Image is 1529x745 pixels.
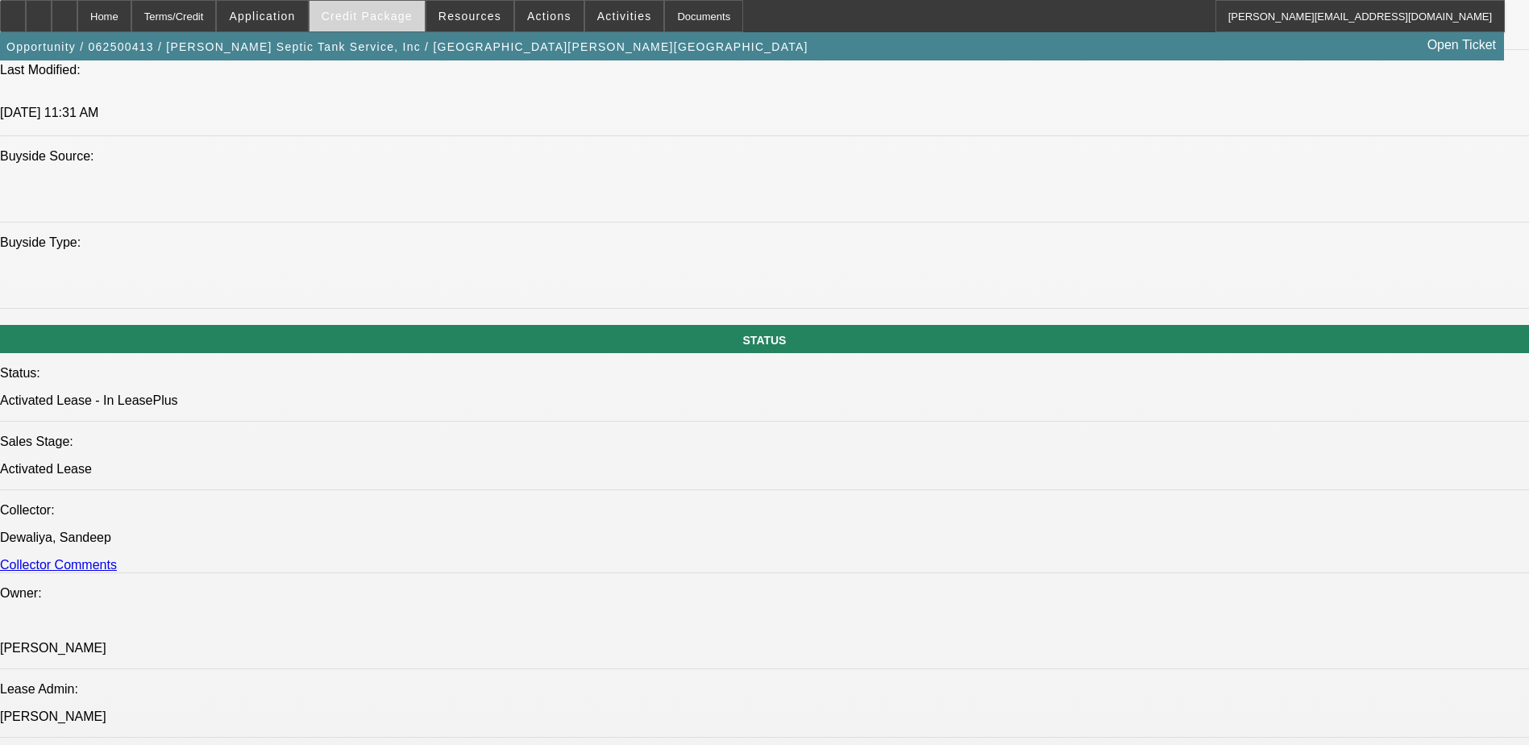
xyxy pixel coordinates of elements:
span: Opportunity / 062500413 / [PERSON_NAME] Septic Tank Service, Inc / [GEOGRAPHIC_DATA][PERSON_NAME]... [6,40,808,53]
span: STATUS [743,334,787,347]
button: Resources [426,1,513,31]
button: Activities [585,1,664,31]
span: Activities [597,10,652,23]
span: Actions [527,10,571,23]
span: Credit Package [322,10,413,23]
span: Application [229,10,295,23]
span: Resources [438,10,501,23]
button: Actions [515,1,584,31]
button: Credit Package [310,1,425,31]
button: Application [217,1,307,31]
a: Open Ticket [1421,31,1502,59]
